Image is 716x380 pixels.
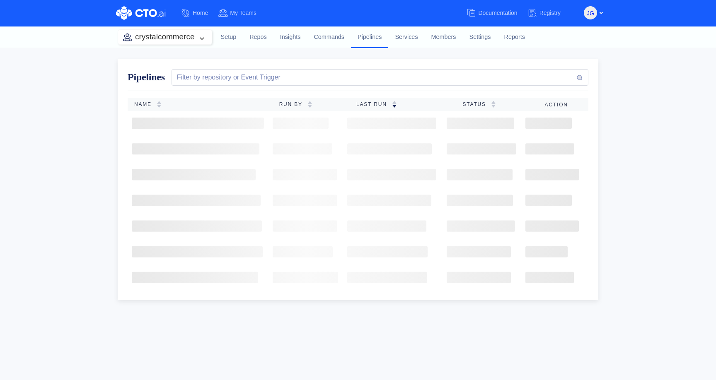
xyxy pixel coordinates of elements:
a: Members [425,26,463,48]
span: Registry [539,10,561,16]
a: Registry [527,5,571,21]
button: JG [584,6,597,19]
a: Documentation [466,5,527,21]
button: crystalcommerce [118,30,212,44]
a: Commands [307,26,351,48]
a: Setup [214,26,243,48]
img: sorting-down.svg [392,101,397,108]
a: My Teams [218,5,266,21]
span: My Teams [230,10,256,16]
span: Pipelines [128,72,165,82]
img: CTO.ai Logo [116,6,166,20]
span: Documentation [478,10,517,16]
a: Home [181,5,218,21]
img: sorting-empty.svg [491,101,496,108]
th: Action [538,98,588,111]
img: sorting-empty.svg [307,101,312,108]
span: Status [462,101,491,107]
span: Home [193,10,208,16]
span: Run By [279,101,307,107]
div: Filter by repository or Event Trigger [174,72,281,82]
a: Reports [498,26,532,48]
span: JG [587,7,594,20]
img: sorting-empty.svg [157,101,162,108]
a: Services [388,26,424,48]
span: Last Run [356,101,392,107]
a: Settings [463,26,498,48]
span: Name [134,101,157,107]
a: Insights [273,26,307,48]
a: Repos [243,26,273,48]
a: Pipelines [351,26,388,48]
